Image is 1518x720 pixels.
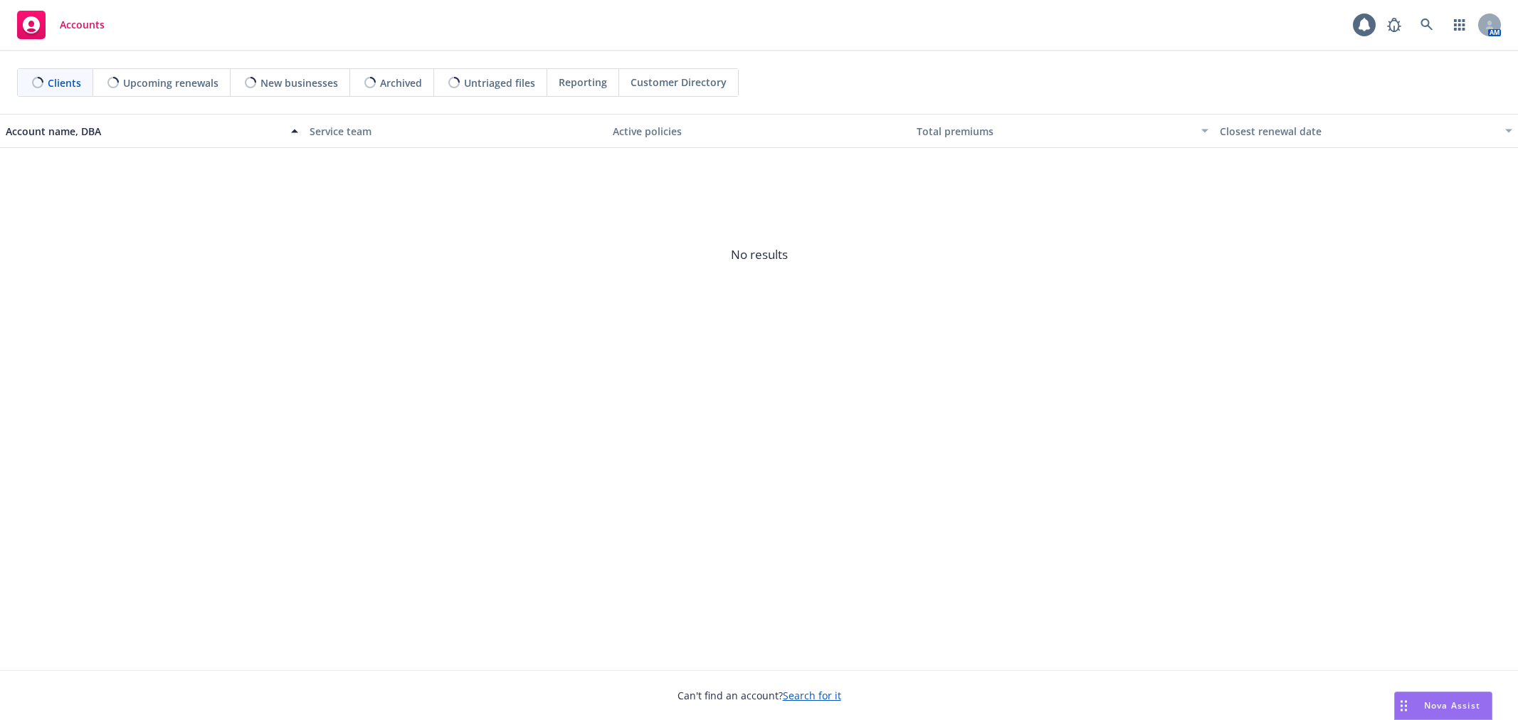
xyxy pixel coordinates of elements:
div: Closest renewal date [1220,124,1497,139]
span: Accounts [60,19,105,31]
a: Search [1413,11,1441,39]
button: Closest renewal date [1214,114,1518,148]
div: Active policies [613,124,905,139]
span: Clients [48,75,81,90]
button: Service team [304,114,608,148]
button: Nova Assist [1394,692,1492,720]
div: Account name, DBA [6,124,283,139]
button: Total premiums [911,114,1215,148]
a: Search for it [783,689,841,702]
button: Active policies [607,114,911,148]
a: Report a Bug [1380,11,1408,39]
span: Can't find an account? [678,688,841,703]
a: Accounts [11,5,110,45]
span: Reporting [559,75,607,90]
span: Upcoming renewals [123,75,218,90]
span: Untriaged files [464,75,535,90]
a: Switch app [1445,11,1474,39]
span: New businesses [260,75,338,90]
div: Drag to move [1395,692,1413,719]
div: Total premiums [917,124,1193,139]
div: Service team [310,124,602,139]
span: Nova Assist [1424,699,1480,711]
span: Archived [380,75,422,90]
span: Customer Directory [631,75,727,90]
